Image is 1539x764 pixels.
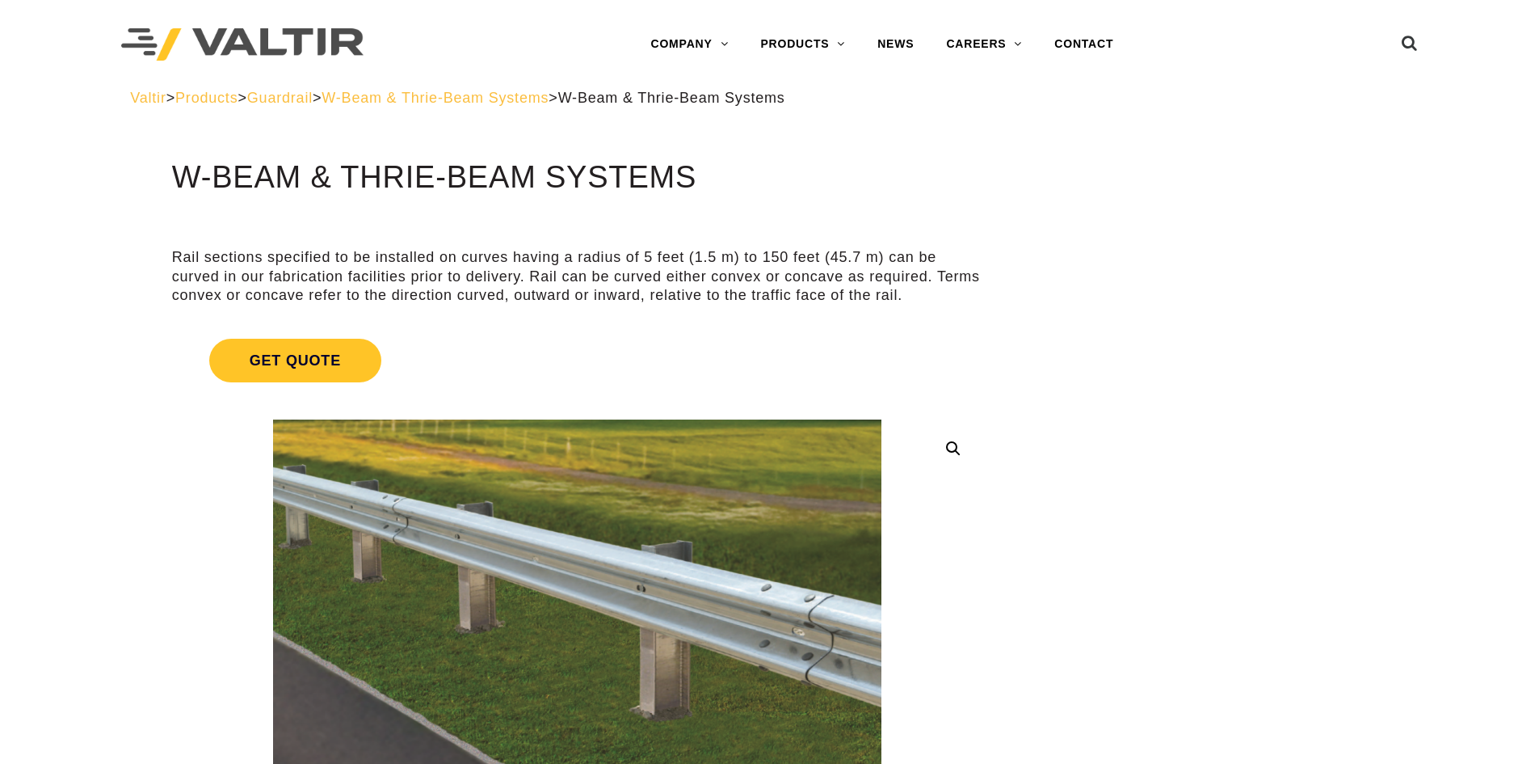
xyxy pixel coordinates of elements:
a: Valtir [130,90,166,106]
span: Get Quote [209,339,381,382]
a: NEWS [861,28,930,61]
a: Products [175,90,238,106]
span: W-Beam & Thrie-Beam Systems [558,90,785,106]
div: > > > > [130,89,1409,108]
p: Rail sections specified to be installed on curves having a radius of 5 feet (1.5 m) to 150 feet (... [172,248,982,305]
a: PRODUCTS [744,28,861,61]
a: CAREERS [930,28,1038,61]
h1: W-Beam & Thrie-Beam Systems [172,161,982,195]
a: Get Quote [172,319,982,402]
a: Guardrail [247,90,313,106]
img: Valtir [121,28,364,61]
a: W-Beam & Thrie-Beam Systems [322,90,549,106]
a: CONTACT [1038,28,1129,61]
a: COMPANY [634,28,744,61]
